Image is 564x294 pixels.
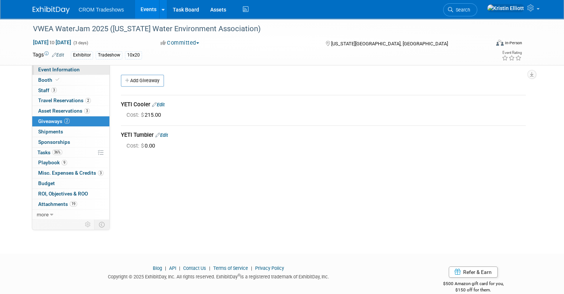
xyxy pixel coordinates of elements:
span: 3 [98,170,103,176]
span: Event Information [38,67,80,72]
a: Contact Us [183,265,206,271]
sup: ® [238,273,240,277]
span: to [49,39,56,45]
a: Search [443,3,477,16]
span: Asset Reservations [38,108,90,114]
a: Add Giveaway [121,75,164,87]
span: Cost: $ [126,142,145,149]
span: 215.00 [126,112,164,118]
div: $500 Amazon gift card for you, [415,276,531,293]
span: ROI, Objectives & ROO [38,191,88,197]
span: Booth [38,77,61,83]
span: [US_STATE][GEOGRAPHIC_DATA], [GEOGRAPHIC_DATA] [331,41,448,46]
img: Format-Inperson.png [496,40,504,46]
span: CROM Tradeshows [79,7,124,13]
span: [DATE] [DATE] [33,39,72,46]
a: Travel Reservations2 [32,96,109,106]
a: Edit [52,52,64,58]
a: Blog [153,265,162,271]
span: | [207,265,212,271]
a: ROI, Objectives & ROO [32,189,109,199]
div: $150 off for them. [415,287,531,293]
a: Misc. Expenses & Credits3 [32,168,109,178]
div: YETI Cooler [121,101,526,109]
a: Event Information [32,65,109,75]
a: Playbook9 [32,158,109,168]
span: | [163,265,168,271]
span: 0.00 [126,142,158,149]
a: Refer & Earn [449,266,498,278]
div: Copyright © 2025 ExhibitDay, Inc. All rights reserved. ExhibitDay is a registered trademark of Ex... [33,272,404,280]
i: Booth reservation complete [56,78,59,82]
span: more [37,211,49,217]
a: Attachments19 [32,199,109,209]
div: In-Person [505,40,522,46]
div: Event Rating [502,51,522,55]
span: Misc. Expenses & Credits [38,170,103,176]
span: Tasks [37,149,62,155]
a: Privacy Policy [255,265,284,271]
a: Giveaways2 [32,116,109,126]
div: Tradeshow [96,51,122,59]
span: | [249,265,254,271]
td: Tags [33,51,64,59]
a: Sponsorships [32,137,109,147]
td: Toggle Event Tabs [95,220,110,229]
a: Staff3 [32,85,109,96]
div: Exhibitor [71,51,93,59]
span: Search [453,7,470,13]
img: ExhibitDay [33,6,70,14]
button: Committed [158,39,202,47]
span: 2 [64,118,70,124]
a: Edit [155,132,168,138]
span: 36% [52,149,62,155]
span: 19 [70,201,77,207]
div: Event Format [450,39,522,50]
a: Asset Reservations3 [32,106,109,116]
span: Playbook [38,159,67,165]
a: Booth [32,75,109,85]
span: (3 days) [73,41,88,45]
img: Kristin Elliott [487,4,524,12]
span: Cost: $ [126,112,145,118]
span: Travel Reservations [38,97,91,103]
div: VWEA WaterJam 2025 ([US_STATE] Water Environment Association) [30,22,481,36]
span: 9 [62,160,67,165]
a: Edit [152,102,165,107]
span: 3 [51,87,57,93]
td: Personalize Event Tab Strip [82,220,95,229]
a: Terms of Service [213,265,248,271]
a: Shipments [32,127,109,137]
span: 3 [84,108,90,114]
span: Shipments [38,129,63,135]
span: Budget [38,180,55,186]
span: Giveaways [38,118,70,124]
span: 2 [85,98,91,103]
a: more [32,210,109,220]
div: 10x20 [125,51,142,59]
span: Sponsorships [38,139,70,145]
a: Tasks36% [32,148,109,158]
div: YETI Tumbler [121,131,526,139]
span: Attachments [38,201,77,207]
span: | [177,265,182,271]
a: Budget [32,178,109,188]
a: API [169,265,176,271]
span: Staff [38,87,57,93]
